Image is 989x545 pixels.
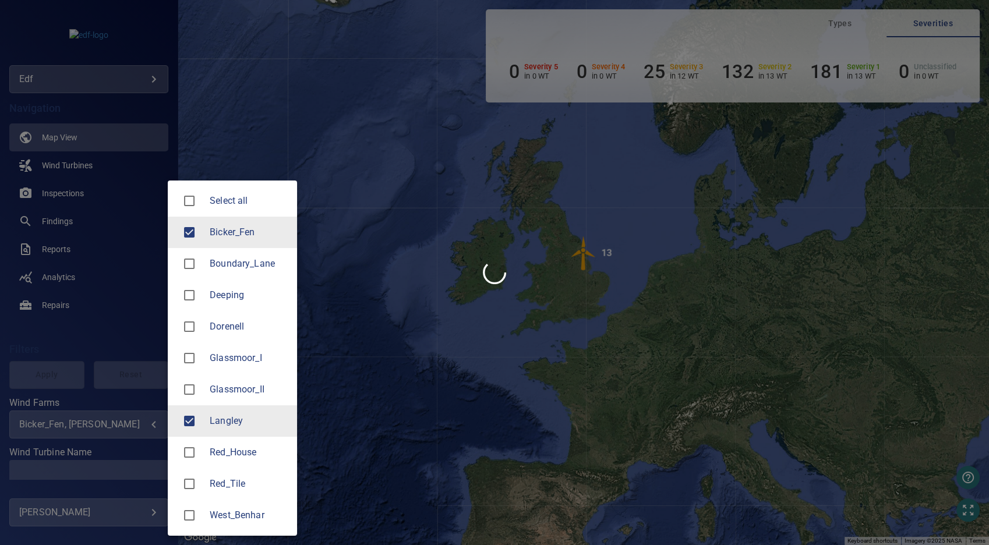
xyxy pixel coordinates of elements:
[210,225,288,239] span: Bicker_Fen
[177,346,202,370] span: Glassmoor_I
[210,351,288,365] div: Wind Farms Glassmoor_I
[210,383,288,397] span: Glassmoor_II
[210,414,288,428] span: Langley
[177,440,202,465] span: Red_House
[177,314,202,339] span: Dorenell
[210,445,288,459] div: Wind Farms Red_House
[177,472,202,496] span: Red_Tile
[210,320,288,334] div: Wind Farms Dorenell
[210,445,288,459] span: Red_House
[177,220,202,245] span: Bicker_Fen
[210,257,288,271] div: Wind Farms Boundary_Lane
[177,283,202,307] span: Deeping
[210,508,288,522] span: West_Benhar
[177,503,202,528] span: West_Benhar
[210,351,288,365] span: Glassmoor_I
[177,409,202,433] span: Langley
[210,414,288,428] div: Wind Farms Langley
[210,288,288,302] span: Deeping
[210,508,288,522] div: Wind Farms West_Benhar
[210,288,288,302] div: Wind Farms Deeping
[210,257,288,271] span: Boundary_Lane
[210,320,288,334] span: Dorenell
[210,225,288,239] div: Wind Farms Bicker_Fen
[168,181,297,536] ul: Bicker_Fen, [PERSON_NAME]
[210,477,288,491] span: Red_Tile
[210,383,288,397] div: Wind Farms Glassmoor_II
[210,477,288,491] div: Wind Farms Red_Tile
[177,377,202,402] span: Glassmoor_II
[210,194,288,208] span: Select all
[177,252,202,276] span: Boundary_Lane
